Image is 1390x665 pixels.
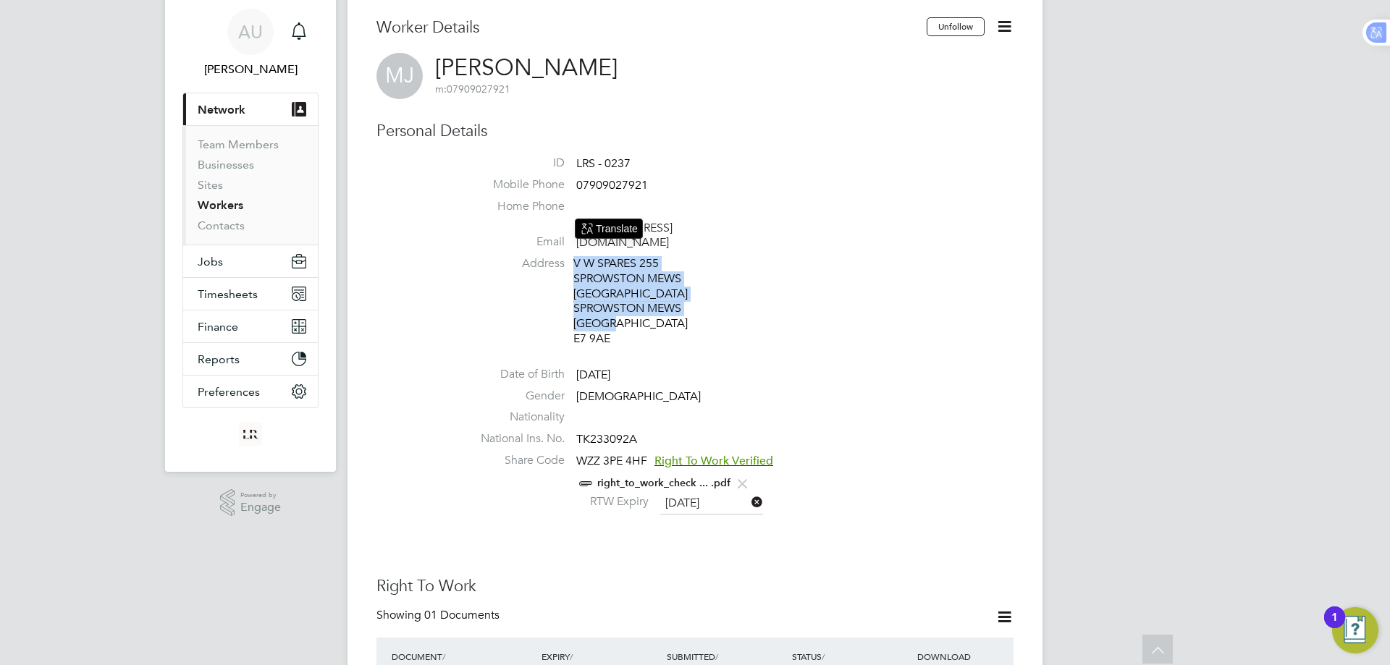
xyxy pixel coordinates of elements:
[198,198,243,212] a: Workers
[198,219,245,232] a: Contacts
[183,245,318,277] button: Jobs
[435,54,618,82] a: [PERSON_NAME]
[183,310,318,342] button: Finance
[198,158,254,171] a: Businesses
[376,53,423,99] span: MJ
[183,125,318,245] div: Network
[463,431,565,446] label: National Ins. No.
[822,651,825,662] span: /
[654,454,773,468] span: Right To Work Verified
[183,93,318,125] button: Network
[463,389,565,404] label: Gender
[198,385,260,399] span: Preferences
[463,234,565,250] label: Email
[435,82,447,96] span: m:
[198,178,223,192] a: Sites
[435,82,510,96] span: 07909027921
[182,423,319,446] a: Go to home page
[576,454,647,468] span: WZZ 3PE 4HF
[376,608,502,623] div: Showing
[463,177,565,192] label: Mobile Phone
[576,368,610,382] span: [DATE]
[442,651,445,662] span: /
[463,199,565,214] label: Home Phone
[463,156,565,171] label: ID
[576,178,648,192] span: 07909027921
[424,608,500,622] span: 01 Documents
[463,367,565,382] label: Date of Birth
[220,489,282,517] a: Powered byEngage
[576,432,637,446] span: TK233092A
[1332,607,1378,653] button: Open Resource Center, 1 new notification
[576,494,649,509] label: RTW Expiry
[198,287,258,301] span: Timesheets
[183,278,318,310] button: Timesheets
[238,22,263,41] span: AU
[463,453,565,468] label: Share Code
[576,156,631,171] span: LRS - 0237
[183,343,318,375] button: Reports
[198,320,238,334] span: Finance
[570,651,573,662] span: /
[198,103,245,117] span: Network
[1331,617,1338,636] div: 1
[576,389,701,404] span: [DEMOGRAPHIC_DATA]
[198,255,223,268] span: Jobs
[376,121,1014,142] h3: Personal Details
[239,423,262,446] img: loyalreliance-logo-retina.png
[182,9,319,78] a: AU[PERSON_NAME]
[198,137,279,151] a: Team Members
[927,17,985,36] button: Unfollow
[198,352,240,366] span: Reports
[240,489,281,501] span: Powered by
[376,576,1014,597] h3: Right To Work
[660,493,763,514] input: Select one
[376,17,927,38] h3: Worker Details
[463,410,565,425] label: Nationality
[240,501,281,514] span: Engage
[573,256,711,347] div: V W SPARES 255 SPROWSTON MEWS [GEOGRAPHIC_DATA] SPROWSTON MEWS [GEOGRAPHIC_DATA] E7 9AE
[715,651,718,662] span: /
[463,256,565,271] label: Address
[183,376,318,407] button: Preferences
[597,477,730,489] a: right_to_work_check ... .pdf
[182,61,319,78] span: Azmat Ullah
